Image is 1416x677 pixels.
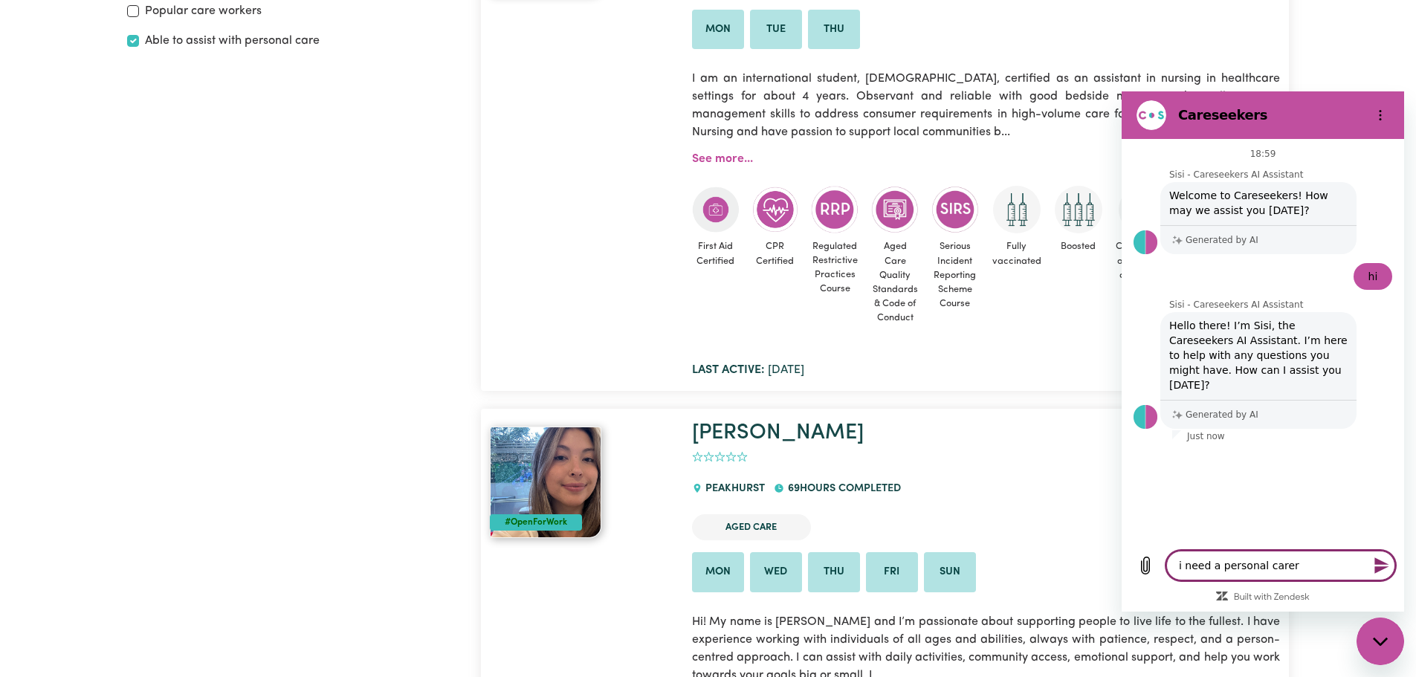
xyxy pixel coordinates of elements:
b: Last active: [692,364,765,376]
iframe: Button to launch messaging window, conversation in progress [1357,618,1404,665]
span: Serious Incident Reporting Scheme Course [931,233,979,317]
img: Care and support worker has received booster dose of COVID-19 vaccination [1055,186,1102,233]
a: Pia#OpenForWork [490,427,674,538]
a: See more... [692,153,753,165]
span: Aged Care Quality Standards & Code of Conduct [871,233,919,331]
li: Available on Mon [692,552,744,592]
img: Care and support worker has completed First Aid Certification [692,186,740,233]
a: [PERSON_NAME] [692,422,864,444]
img: CS Academy: Serious Incident Reporting Scheme course completed [931,186,979,233]
img: View Pia's profile [490,427,601,538]
img: CS Academy: Regulated Restrictive Practices course completed [811,186,859,233]
p: I am an international student, [DEMOGRAPHIC_DATA], certified as an assistant in nursing in health... [692,61,1280,150]
img: Care and support worker has received 2 doses of COVID-19 vaccine [993,186,1041,233]
iframe: Messaging window [1122,91,1404,612]
li: Aged Care [692,514,811,540]
img: CS Academy: Careseekers Onboarding course completed [1119,186,1166,233]
li: Available on Wed [750,552,802,592]
li: Available on Tue [750,10,802,50]
span: Fully vaccinated [991,233,1043,273]
div: 69 hours completed [774,469,909,509]
span: CPR Certified [751,233,799,273]
span: Boosted [1055,233,1102,259]
label: Popular care workers [145,2,262,20]
li: Available on Fri [866,552,918,592]
label: Able to assist with personal care [145,32,320,50]
li: Available on Thu [808,10,860,50]
span: [DATE] [692,364,804,376]
div: #OpenForWork [490,514,582,531]
span: Regulated Restrictive Practices Course [811,233,859,302]
span: Careseekers onboarding completed [1114,233,1171,288]
li: Available on Thu [808,552,860,592]
li: Available on Mon [692,10,744,50]
img: CS Academy: Aged Care Quality Standards & Code of Conduct course completed [871,186,919,233]
span: First Aid Certified [692,233,740,273]
div: add rating by typing an integer from 0 to 5 or pressing arrow keys [692,449,748,466]
img: Care and support worker has completed CPR Certification [751,186,799,233]
div: PEAKHURST [692,469,774,509]
li: Available on Sun [924,552,976,592]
